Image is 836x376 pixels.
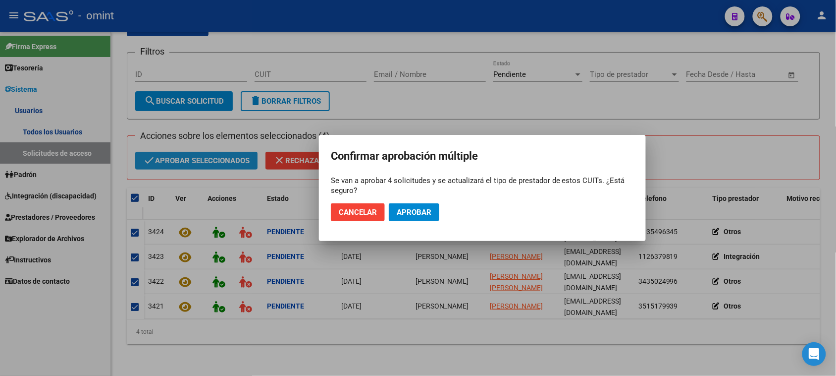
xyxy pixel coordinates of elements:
span: Aprobar [397,208,431,217]
span: Cancelar [339,208,377,217]
div: Open Intercom Messenger [802,342,826,366]
button: Aprobar [389,203,439,221]
button: Cancelar [331,203,385,221]
div: Se van a aprobar 4 solicitudes y se actualizará el tipo de prestador de estos CUITs. ¿Está seguro? [331,176,634,195]
h2: Confirmar aprobación múltiple [331,147,634,166]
